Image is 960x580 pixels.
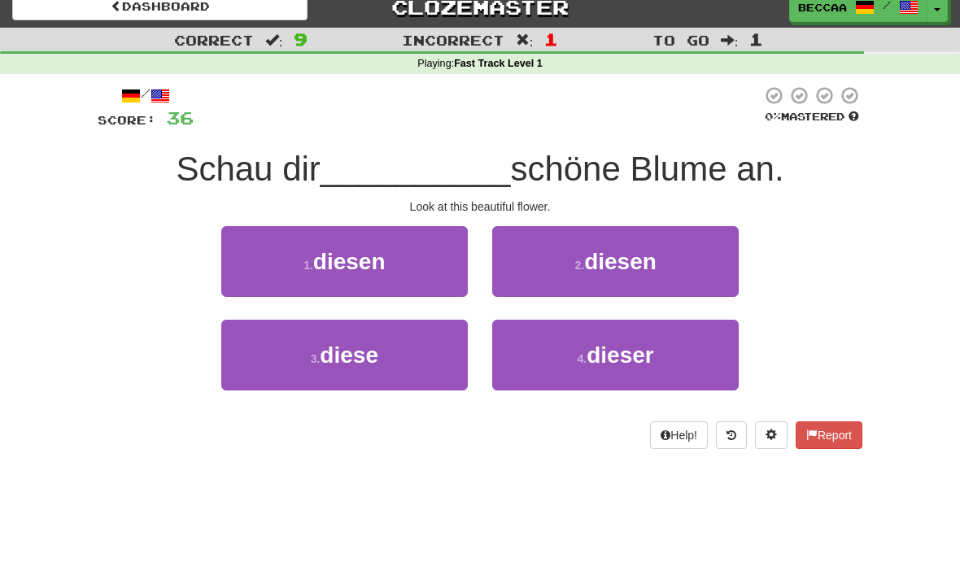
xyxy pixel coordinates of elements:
[716,421,747,449] button: Round history (alt+y)
[544,29,558,49] span: 1
[221,320,468,390] button: 3.diese
[311,352,321,365] small: 3 .
[510,150,783,188] span: schöne Blume an.
[749,29,763,49] span: 1
[650,421,708,449] button: Help!
[303,259,313,272] small: 1 .
[454,58,543,69] strong: Fast Track Level 1
[166,107,194,128] span: 36
[516,33,534,47] span: :
[265,33,283,47] span: :
[761,110,862,124] div: Mastered
[574,259,584,272] small: 2 .
[578,352,587,365] small: 4 .
[492,226,739,297] button: 2.diesen
[294,29,308,49] span: 9
[98,113,156,127] span: Score:
[402,32,504,48] span: Incorrect
[176,150,320,188] span: Schau dir
[492,320,739,390] button: 4.dieser
[221,226,468,297] button: 1.diesen
[313,249,386,274] span: diesen
[98,85,194,106] div: /
[584,249,657,274] span: diesen
[796,421,862,449] button: Report
[765,110,781,123] span: 0 %
[587,342,654,368] span: dieser
[174,32,254,48] span: Correct
[652,32,709,48] span: To go
[321,150,511,188] span: __________
[721,33,739,47] span: :
[98,198,862,215] div: Look at this beautiful flower.
[320,342,378,368] span: diese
